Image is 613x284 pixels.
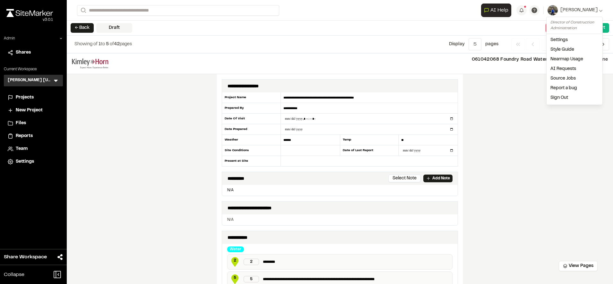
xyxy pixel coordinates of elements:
[16,145,28,152] span: Team
[4,66,63,72] p: Current Workspace
[72,58,108,69] img: file
[8,133,59,140] a: Reports
[432,176,450,181] p: Add Note
[114,42,120,46] span: 42
[340,135,399,145] div: Temp
[548,5,558,15] img: User
[547,35,602,45] a: Settings
[481,4,514,17] div: Open AI Assistant
[230,258,240,263] span: 2
[222,92,281,103] div: Project Name
[4,36,15,41] p: Admin
[114,56,608,63] p: Foundry Rd Water Line
[8,94,59,101] a: Projects
[16,94,34,101] span: Projects
[225,187,455,193] p: N/A
[16,133,33,140] span: Reports
[16,158,34,165] span: Settings
[8,158,59,165] a: Settings
[547,45,602,55] a: Style Guide
[106,42,109,46] span: 5
[74,41,132,48] p: to of pages
[222,114,281,124] div: Date Of Visit
[222,124,281,135] div: Date Prepared
[8,120,59,127] a: Files
[230,275,240,281] span: 5
[560,7,598,14] span: [PERSON_NAME]
[490,6,508,14] span: AI Help
[227,246,244,252] div: Water
[222,103,281,114] div: Prepared By
[481,4,511,17] button: Open AI Assistant
[99,42,101,46] span: 1
[6,17,53,23] div: Oh geez...please don't...
[244,276,259,282] div: 5
[550,20,599,31] div: Director of Construction Administration
[222,156,281,166] div: Present at Site
[222,135,281,145] div: Weather
[469,38,481,50] button: 5
[74,42,99,46] span: Showing of
[547,93,602,103] a: Sign Out
[16,107,43,114] span: New Project
[547,55,602,64] a: Nearmap Usage
[244,259,259,265] div: 2
[546,23,567,33] button: Delete
[16,120,26,127] span: Files
[547,83,602,93] div: Report a bug
[222,145,281,156] div: Site Conditions
[340,145,399,156] div: Date of Last Report
[8,77,53,84] h3: [PERSON_NAME] [US_STATE]
[96,23,132,33] div: Draft
[472,58,558,62] span: 061042068 Foundry Road Water Line
[511,38,609,50] nav: Navigation
[388,175,421,182] button: Select Note
[6,9,53,17] img: rebrand.png
[8,49,59,56] a: Shares
[8,145,59,152] a: Team
[227,217,453,223] p: N/A
[559,261,598,271] button: View Pages
[8,107,59,114] a: New Project
[547,74,602,83] a: Source Jobs
[4,253,47,261] span: Share Workspace
[547,64,602,74] a: AI Requests
[16,49,31,56] span: Shares
[542,38,554,50] span: 1
[71,23,94,33] button: ← Back
[449,41,465,48] p: Display
[548,5,603,15] button: [PERSON_NAME]
[485,41,498,48] p: page s
[4,271,24,279] span: Collapse
[77,5,89,16] button: Search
